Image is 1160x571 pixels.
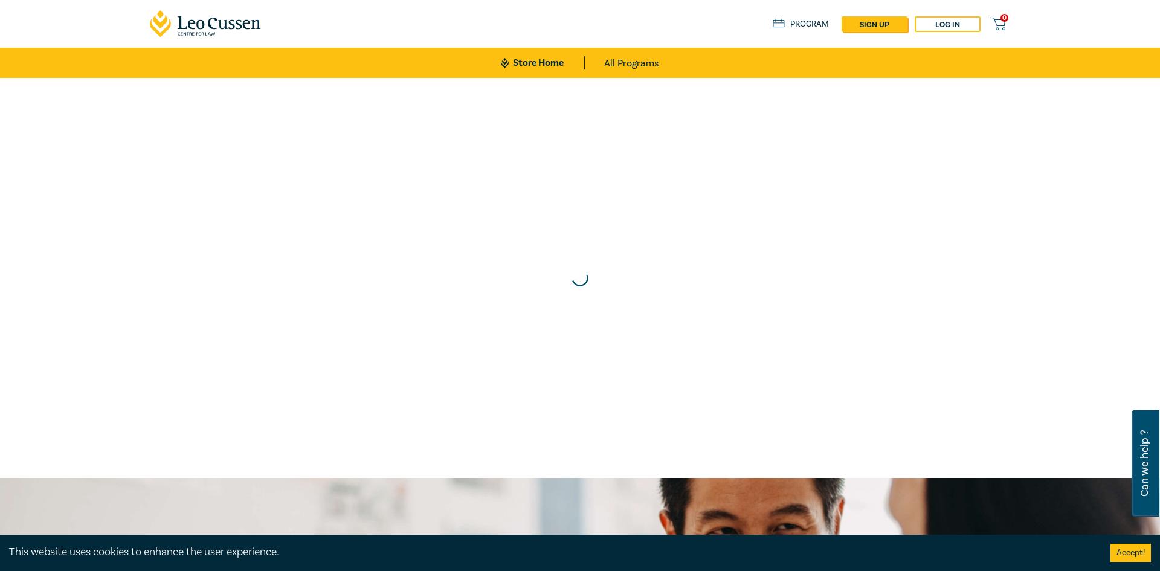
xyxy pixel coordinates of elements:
[773,18,829,31] a: Program
[1139,418,1150,509] span: Can we help ?
[1000,14,1008,22] span: 0
[604,48,659,78] a: All Programs
[915,16,981,32] a: Log in
[842,16,907,32] a: sign up
[1110,544,1151,562] button: Accept cookies
[9,544,1092,560] div: This website uses cookies to enhance the user experience.
[501,56,585,69] a: Store Home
